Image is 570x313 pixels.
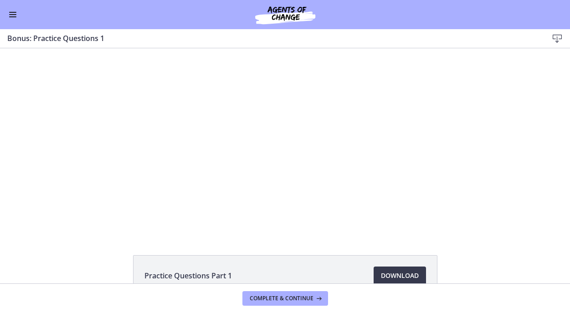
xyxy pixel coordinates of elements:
[374,267,426,285] a: Download
[144,270,232,281] span: Practice Questions Part 1
[231,4,340,26] img: Agents of Change Social Work Test Prep
[250,295,313,302] span: Complete & continue
[242,291,328,306] button: Complete & continue
[7,9,18,20] button: Enable menu
[381,270,419,281] span: Download
[7,33,534,44] h3: Bonus: Practice Questions 1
